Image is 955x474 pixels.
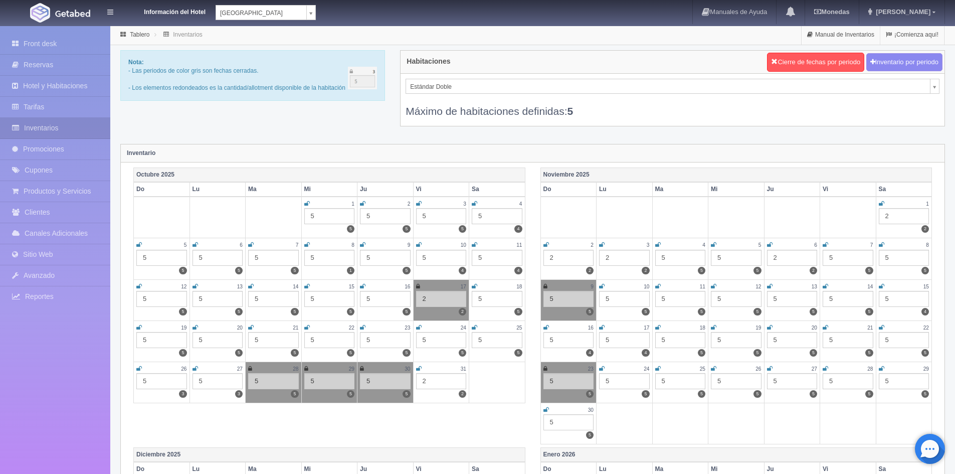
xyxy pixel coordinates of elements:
small: 24 [644,366,649,372]
small: 4 [519,201,522,207]
label: 5 [235,349,243,357]
small: 10 [461,242,466,248]
small: 10 [644,284,649,289]
div: 5 [136,373,187,389]
label: 5 [235,267,243,274]
img: cutoff.png [348,67,377,89]
div: 5 [304,291,355,307]
div: 5 [416,332,467,348]
label: 5 [865,267,873,274]
label: 5 [403,225,410,233]
label: 5 [698,390,705,398]
small: 3 [463,201,466,207]
div: 5 [472,332,522,348]
span: Estándar Doble [410,79,926,94]
th: Vi [820,182,876,197]
small: 26 [181,366,186,372]
label: 5 [347,308,354,315]
label: 5 [698,308,705,315]
small: 8 [351,242,354,248]
div: 5 [879,291,929,307]
small: 5 [758,242,761,248]
img: Getabed [30,3,50,23]
label: 5 [698,267,705,274]
div: 5 [655,332,706,348]
small: 27 [812,366,817,372]
div: 5 [136,250,187,266]
th: Sa [876,182,932,197]
div: 5 [543,332,594,348]
label: 5 [291,349,298,357]
div: 2 [767,250,818,266]
div: 5 [248,332,299,348]
small: 31 [461,366,466,372]
div: 5 [767,291,818,307]
label: 1 [347,267,354,274]
label: 2 [459,308,466,315]
small: 19 [755,325,761,331]
small: 30 [405,366,410,372]
div: 5 [360,373,411,389]
div: 5 [823,250,873,266]
button: Inventario por periodo [866,53,942,72]
div: 2 [879,208,929,224]
div: 5 [711,291,761,307]
small: 1 [926,201,929,207]
th: Diciembre 2025 [134,448,525,462]
small: 29 [349,366,354,372]
label: 5 [403,390,410,398]
div: 5 [472,250,522,266]
div: 5 [472,291,522,307]
label: 5 [514,349,522,357]
div: 5 [543,414,594,430]
small: 20 [237,325,243,331]
a: ¡Comienza aquí! [880,25,944,45]
label: 4 [921,308,929,315]
small: 23 [588,366,594,372]
label: 5 [403,308,410,315]
th: Noviembre 2025 [540,168,932,182]
small: 24 [461,325,466,331]
label: 5 [921,349,929,357]
small: 16 [588,325,594,331]
small: 30 [588,407,594,413]
label: 2 [921,225,929,233]
small: 18 [516,284,522,289]
label: 5 [865,349,873,357]
label: 4 [586,349,594,357]
label: 5 [291,267,298,274]
div: - Las periodos de color gris son fechas cerradas. - Los elementos redondeados es la cantidad/allo... [120,50,385,101]
small: 25 [516,325,522,331]
small: 15 [349,284,354,289]
small: 26 [755,366,761,372]
th: Octubre 2025 [134,168,525,182]
span: [GEOGRAPHIC_DATA] [220,6,302,21]
label: 5 [459,225,466,233]
div: 2 [416,291,467,307]
small: 13 [237,284,243,289]
a: Estándar Doble [406,79,939,94]
label: 5 [179,308,186,315]
small: 21 [867,325,873,331]
th: Mi [708,182,765,197]
small: 3 [647,242,650,248]
div: 5 [136,332,187,348]
small: 21 [293,325,298,331]
a: Tablero [130,31,149,38]
div: 5 [193,250,243,266]
label: 5 [753,267,761,274]
small: 13 [812,284,817,289]
th: Lu [597,182,653,197]
label: 5 [514,308,522,315]
label: 5 [347,390,354,398]
small: 7 [296,242,299,248]
div: 5 [193,291,243,307]
label: 5 [810,349,817,357]
label: 4 [514,267,522,274]
div: 5 [711,332,761,348]
small: 23 [405,325,410,331]
small: 18 [700,325,705,331]
b: Monedas [814,8,849,16]
div: 5 [767,332,818,348]
div: 5 [416,208,467,224]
